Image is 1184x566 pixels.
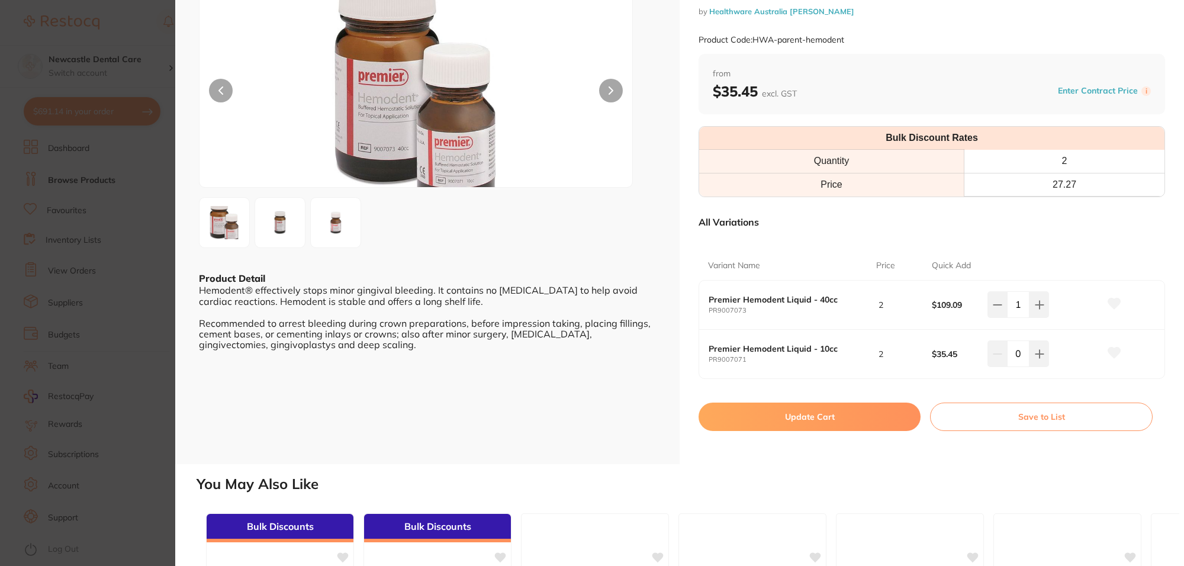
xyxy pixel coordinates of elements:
button: Save to List [930,403,1153,431]
p: Variant Name [708,260,760,272]
img: MGNjXzFfMS5wbmc [314,201,357,244]
img: MGNjLnBuZw [259,201,301,244]
p: All Variations [699,216,759,228]
span: from [713,68,1151,80]
button: Update Cart [699,403,921,431]
b: Premier Hemodent Liquid - 40cc [709,295,859,304]
b: $35.45 [932,349,982,359]
p: 2 [879,300,883,310]
small: by [699,7,1165,16]
div: Hemodent® effectively stops minor gingival bleeding. It contains no [MEDICAL_DATA] to help avoid ... [199,285,656,350]
small: Product Code: HWA-parent-hemodent [699,35,844,45]
th: 27.27 [964,173,1164,196]
th: Bulk Discount Rates [699,127,1164,150]
small: PR9007071 [709,356,876,364]
p: Quick Add [932,260,971,272]
button: Enter Contract Price [1054,85,1141,97]
b: Product Detail [199,272,265,284]
b: Premier Hemodent Liquid - 10cc [709,344,859,353]
div: Bulk Discounts [364,514,511,542]
td: Price [699,173,964,196]
th: 2 [964,150,1164,173]
b: $35.45 [713,82,797,100]
span: excl. GST [762,88,797,99]
a: Healthware Australia [PERSON_NAME] [709,7,854,16]
p: 2 [879,349,883,359]
th: Quantity [699,150,964,173]
h2: You May Also Like [197,476,1179,493]
div: Bulk Discounts [207,514,353,542]
b: $109.09 [932,300,982,310]
label: i [1141,86,1151,96]
img: LmpwZw [203,201,246,244]
small: PR9007073 [709,307,876,314]
p: Price [876,260,895,272]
